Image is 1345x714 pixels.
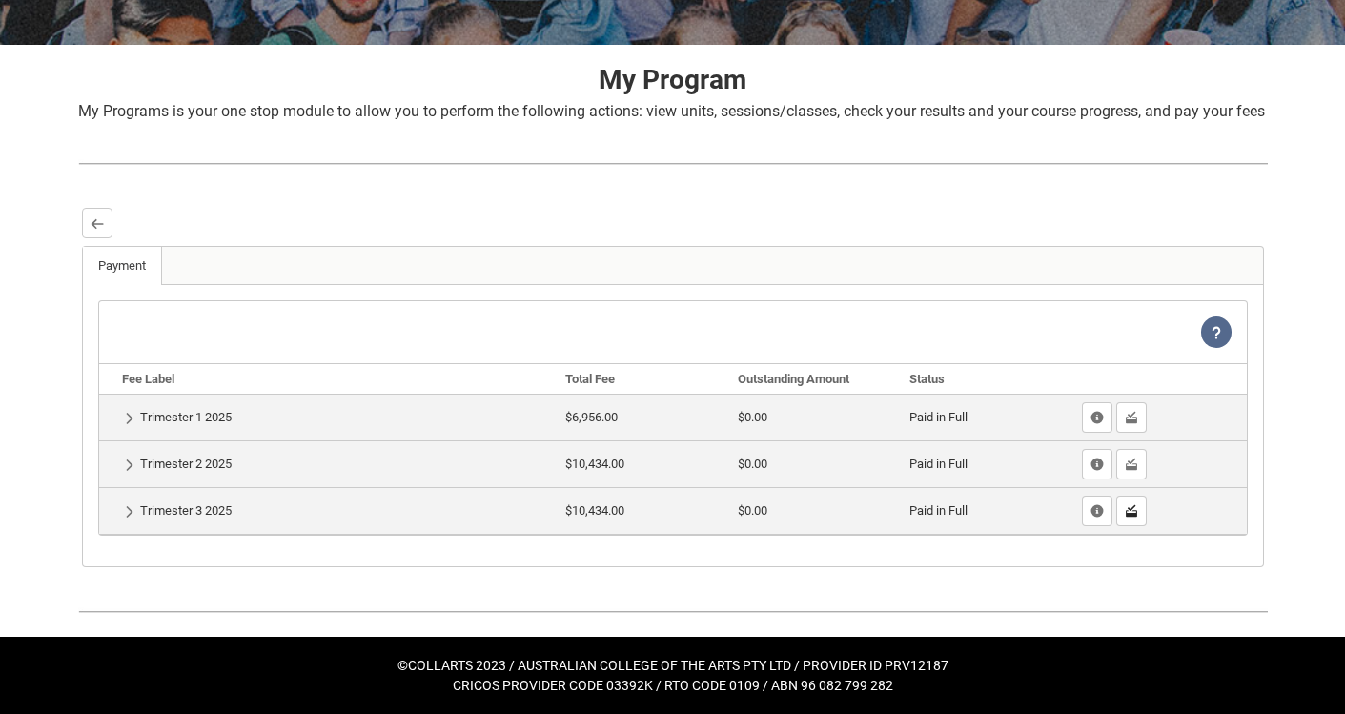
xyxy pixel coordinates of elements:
lightning-formatted-number: $0.00 [738,410,767,424]
button: Show Fee Lines [1082,496,1112,526]
button: Back [82,208,112,238]
span: My Programs is your one stop module to allow you to perform the following actions: view units, se... [78,102,1265,120]
img: REDU_GREY_LINE [78,153,1268,173]
button: Show Details [122,457,137,473]
button: Show Details [122,503,137,520]
b: Fee Label [122,372,174,386]
button: Show Fee Lines [1082,402,1112,433]
td: Paid in Full [902,394,1074,440]
button: Show Fee Lines [1082,449,1112,479]
b: Total Fee [565,372,615,386]
lightning-formatted-number: $0.00 [738,503,767,518]
lightning-formatted-number: $6,956.00 [565,410,618,424]
button: Show Past Payments [1116,402,1147,433]
td: Paid in Full [902,440,1074,487]
b: Outstanding Amount [738,372,849,386]
td: Paid in Full [902,487,1074,534]
td: Trimester 3 2025 [99,487,559,534]
lightning-icon: View Help [1201,316,1232,348]
lightning-formatted-number: $0.00 [738,457,767,471]
b: Status [909,372,945,386]
button: Show Past Payments [1116,449,1147,479]
span: View Help [1201,324,1232,338]
button: Show Past Payments [1116,496,1147,526]
strong: My Program [599,64,746,95]
lightning-formatted-number: $10,434.00 [565,503,624,518]
button: Show Details [122,410,137,426]
a: Payment [83,247,162,285]
lightning-formatted-number: $10,434.00 [565,457,624,471]
img: REDU_GREY_LINE [78,602,1268,622]
td: Trimester 1 2025 [99,394,559,440]
td: Trimester 2 2025 [99,440,559,487]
